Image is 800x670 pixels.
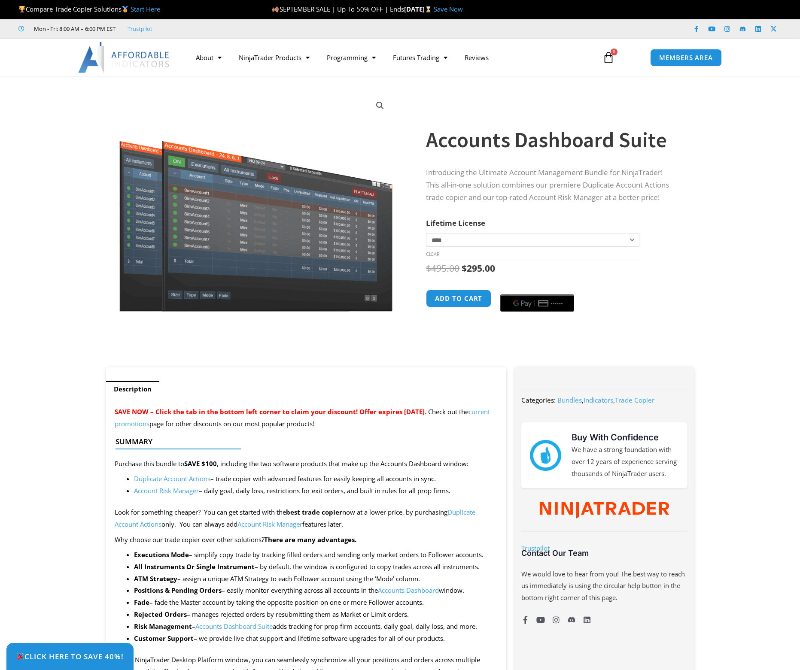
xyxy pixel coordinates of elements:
a: View full-screen image gallery [372,98,388,113]
img: 🥇 [122,6,128,12]
span: SAVE NOW – Click the tab in the bottom left corner to claim your discount! Offer expires [DATE]. [115,407,426,416]
a: Save Now [434,5,463,13]
text: •••••• [551,300,564,306]
li: – fade the Master account by taking the opposite position on one or more Follower accounts. [134,597,498,609]
p: Introducing the Ultimate Account Management Bundle for NinjaTrader! This all-in-one solution comb... [426,167,677,204]
li: – manages rejected orders by resubmitting them as Market or Limit orders. [134,609,498,621]
bdi: 295.00 [462,262,495,274]
a: NinjaTrader Products [230,48,318,67]
li: – we provide live chat support and lifetime software upgrades for all of our products. [134,633,498,645]
a: Duplicate Account Actions [134,474,210,483]
span: , , [557,396,654,404]
strong: All Instruments Or Single Instrument [134,562,255,571]
button: Buy with GPay [500,294,574,312]
span: Click Here to save 40%! [16,653,124,660]
b: Risk Management [134,622,192,631]
strong: Executions Mode [134,550,189,559]
img: Screenshot 2024-08-26 155710eeeee [118,91,394,312]
strong: Positions & Pending Orders [134,586,222,594]
li: – simplify copy trade by tracking filled orders and sending only market orders to Follower accounts. [134,549,498,561]
a: 0 [590,45,627,70]
button: Add to cart [426,290,491,307]
a: Reviews [456,48,497,67]
strong: best trade copier [286,508,342,516]
strong: Customer Support [134,634,194,643]
a: MEMBERS AREA [650,49,722,67]
li: – assign a unique ATM Strategy to each Follower account using the ‘Mode’ column. [134,573,498,585]
p: Check out the page for other discounts on our most popular products! [115,406,498,430]
p: Why choose our trade copier over other solutions? [115,534,498,546]
span: SEPTEMBER SALE | Up To 50% OFF | Ends [272,5,404,13]
img: mark thumbs good 43913 | Affordable Indicators – NinjaTrader [530,440,561,471]
bdi: 495.00 [426,262,459,274]
a: Trustpilot [128,24,152,34]
iframe: Secure express checkout frame [499,288,576,290]
img: 🍂 [272,6,279,12]
a: Description [106,381,159,397]
span: 0 [611,49,617,55]
p: Purchase this bundle to , including the two software products that make up the Accounts Dashboard... [115,458,498,470]
h4: Summary [116,437,490,446]
li: – adds tracking for prop firm accounts, daily goal, daily loss, and more. [134,621,498,633]
strong: Fade [134,598,149,606]
a: Programming [318,48,384,67]
img: 🏆 [19,6,25,12]
label: Lifetime License [426,218,485,228]
h1: Accounts Dashboard Suite [426,125,677,155]
li: – easily monitor everything across all accounts in the window. [134,585,498,597]
p: We have a strong foundation with over 12 years of experience serving thousands of NinjaTrader users. [572,444,679,480]
a: Account Risk Manager [134,486,199,495]
li: – daily goal, daily loss, restrictions for exit orders, and built in rules for all prop firms. [134,485,498,497]
span: Mon - Fri: 8:00 AM – 6:00 PM EST [32,24,116,34]
a: 🎉Click Here to save 40%! [6,643,134,670]
span: Categories: [521,396,556,404]
a: Clear options [426,251,439,257]
span: Compare Trade Copier Solutions [18,5,160,13]
img: NinjaTrader Wordmark color RGB | Affordable Indicators – NinjaTrader [540,502,669,518]
span: MEMBERS AREA [659,55,713,61]
h3: Contact Our Team [521,548,687,558]
strong: There are many advantages. [264,535,356,544]
img: ⌛ [425,6,432,12]
b: ATM Strategy [134,574,177,583]
span: $ [462,262,467,274]
a: Start Here [131,5,160,13]
img: 🎉 [17,653,24,660]
a: Trustpilot [521,544,550,552]
a: About [187,48,230,67]
strong: SAVE $100 [184,459,217,468]
a: Account Risk Manager [237,520,302,528]
nav: Menu [187,48,593,67]
a: Bundles [557,396,582,404]
a: Accounts Dashboard Suite [195,622,273,631]
a: Accounts Dashboard [378,586,439,594]
a: Trade Copier [615,396,654,404]
li: – by default, the window is configured to copy trades across all instruments. [134,561,498,573]
span: $ [426,262,431,274]
a: Futures Trading [384,48,456,67]
a: Indicators [584,396,613,404]
img: LogoAI | Affordable Indicators – NinjaTrader [78,42,170,73]
h3: Buy With Confidence [572,431,679,444]
strong: [DATE] [404,5,434,13]
p: We would love to hear from you! The best way to reach us immediately is using the circular help b... [521,568,687,604]
li: – trade copier with advanced features for easily keeping all accounts in sync. [134,473,498,485]
b: Rejected Orders [134,610,187,618]
p: Look for something cheaper? You can get started with the now at a lower price, by purchasing only... [115,506,498,531]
